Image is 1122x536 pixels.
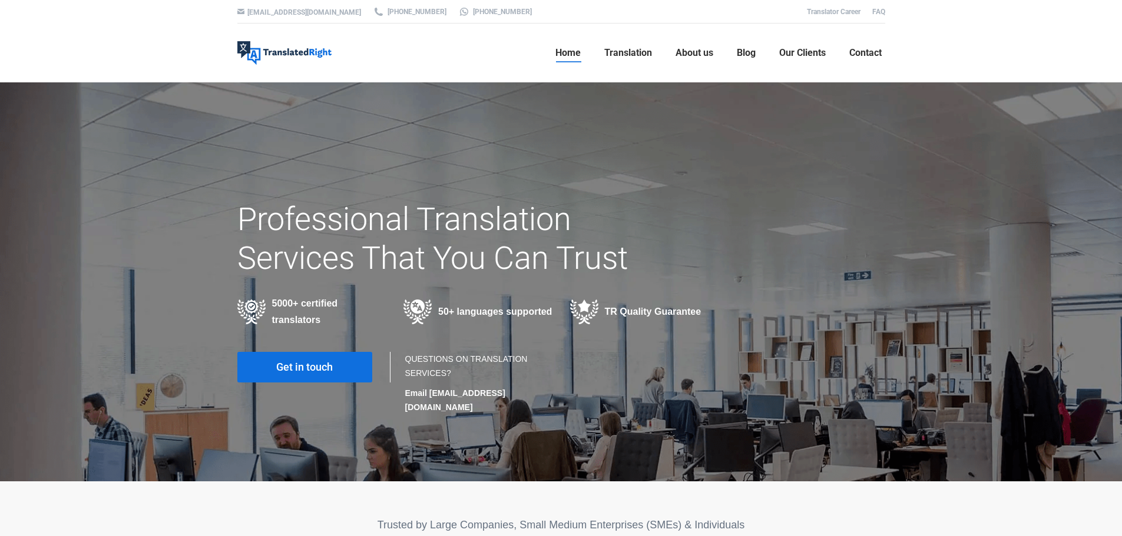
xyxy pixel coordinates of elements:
img: Translated Right [237,41,332,65]
div: QUESTIONS ON TRANSLATION SERVICES? [405,352,550,414]
img: Professional Certified Translators providing translation services in various industries in 50+ la... [237,299,266,324]
a: Our Clients [776,34,829,72]
span: Contact [849,47,882,59]
a: Home [552,34,584,72]
a: [PHONE_NUMBER] [373,6,446,17]
a: Translation [601,34,656,72]
span: About us [676,47,713,59]
strong: Email [EMAIL_ADDRESS][DOMAIN_NAME] [405,388,505,412]
a: About us [672,34,717,72]
a: [EMAIL_ADDRESS][DOMAIN_NAME] [247,8,361,16]
div: TR Quality Guarantee [570,299,719,324]
span: Our Clients [779,47,826,59]
span: Get in touch [276,361,333,373]
h1: Professional Translation Services That You Can Trust [237,200,663,278]
a: Get in touch [237,352,372,382]
a: Blog [733,34,759,72]
div: 50+ languages supported [403,299,552,324]
span: Blog [737,47,756,59]
a: Contact [846,34,885,72]
span: Translation [604,47,652,59]
a: Translator Career [807,8,860,16]
a: FAQ [872,8,885,16]
span: Home [555,47,581,59]
a: [PHONE_NUMBER] [458,6,532,17]
div: 5000+ certified translators [237,295,386,328]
